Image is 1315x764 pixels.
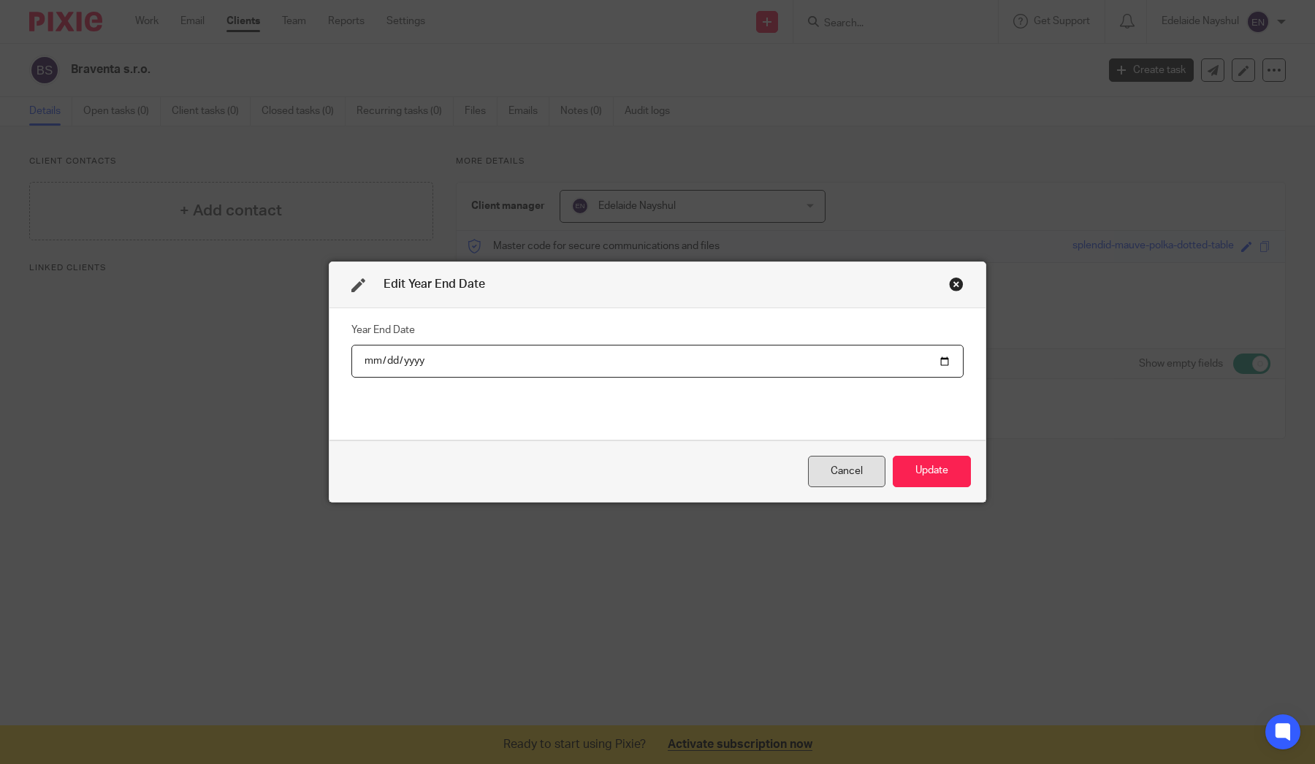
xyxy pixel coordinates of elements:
span: Edit Year End Date [384,278,485,290]
label: Year End Date [351,323,415,337]
div: Close this dialog window [808,456,885,487]
button: Update [893,456,971,487]
input: YYYY-MM-DD [351,345,964,378]
div: Close this dialog window [949,277,964,291]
